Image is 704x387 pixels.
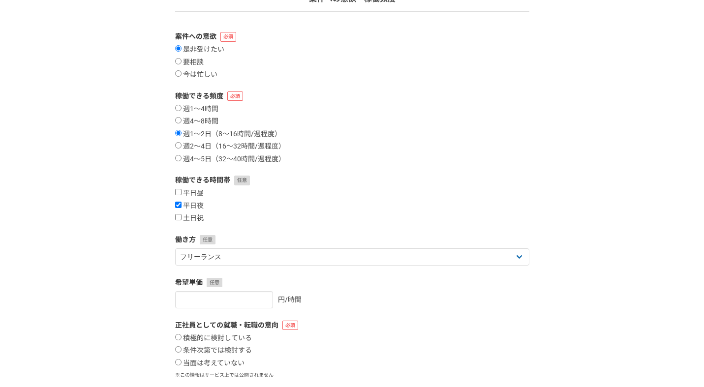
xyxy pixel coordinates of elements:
label: 働き方 [175,235,529,245]
label: 平日夜 [175,202,204,210]
input: 是非受けたい [175,45,182,52]
input: 週2〜4日（16〜32時間/週程度） [175,142,182,149]
input: 土日祝 [175,214,182,220]
span: 円/時間 [278,296,302,303]
label: 当面は考えていない [175,359,245,368]
input: 週4〜5日（32〜40時間/週程度） [175,155,182,161]
input: 平日夜 [175,202,182,208]
label: 希望単価 [175,277,529,288]
label: 土日祝 [175,214,204,223]
label: 平日昼 [175,189,204,198]
input: 週1〜4時間 [175,105,182,111]
label: 正社員としての就職・転職の意向 [175,320,529,330]
input: 今は忙しい [175,70,182,77]
input: 週1〜2日（8〜16時間/週程度） [175,130,182,136]
input: 平日昼 [175,189,182,195]
input: 要相談 [175,58,182,64]
label: 稼働できる時間帯 [175,175,529,185]
label: 条件次第では検討する [175,346,252,355]
label: 週1〜4時間 [175,105,218,114]
p: ※この情報はサービス上では公開されません [175,371,529,379]
label: 積極的に検討している [175,334,252,343]
label: 今は忙しい [175,70,217,79]
label: 要相談 [175,58,204,67]
label: 週4〜8時間 [175,117,218,126]
input: 積極的に検討している [175,334,182,340]
input: 条件次第では検討する [175,346,182,353]
input: 当面は考えていない [175,359,182,365]
input: 週4〜8時間 [175,117,182,123]
label: 週2〜4日（16〜32時間/週程度） [175,142,285,151]
label: 週1〜2日（8〜16時間/週程度） [175,130,281,139]
label: 案件への意欲 [175,31,529,42]
label: 稼働できる頻度 [175,91,529,101]
label: 週4〜5日（32〜40時間/週程度） [175,155,285,164]
label: 是非受けたい [175,45,224,54]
